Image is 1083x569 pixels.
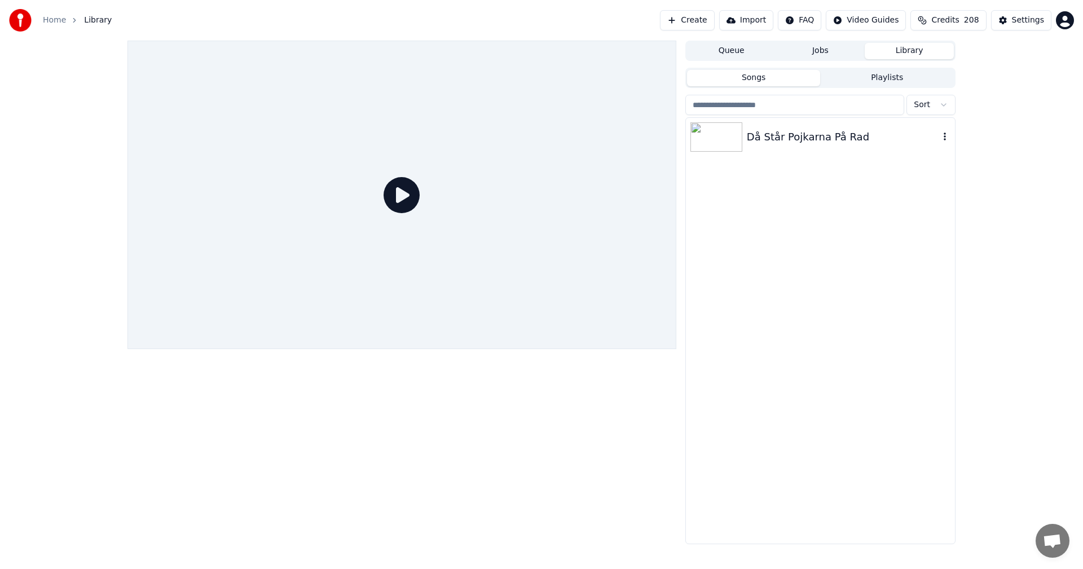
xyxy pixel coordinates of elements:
[991,10,1051,30] button: Settings
[826,10,906,30] button: Video Guides
[914,99,930,111] span: Sort
[964,15,979,26] span: 208
[931,15,959,26] span: Credits
[84,15,112,26] span: Library
[910,10,986,30] button: Credits208
[1012,15,1044,26] div: Settings
[776,43,865,59] button: Jobs
[687,70,821,86] button: Songs
[660,10,715,30] button: Create
[9,9,32,32] img: youka
[43,15,66,26] a: Home
[43,15,112,26] nav: breadcrumb
[1036,524,1069,558] div: Öppna chatt
[820,70,954,86] button: Playlists
[719,10,773,30] button: Import
[865,43,954,59] button: Library
[687,43,776,59] button: Queue
[778,10,821,30] button: FAQ
[747,129,939,145] div: Då Står Pojkarna På Rad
